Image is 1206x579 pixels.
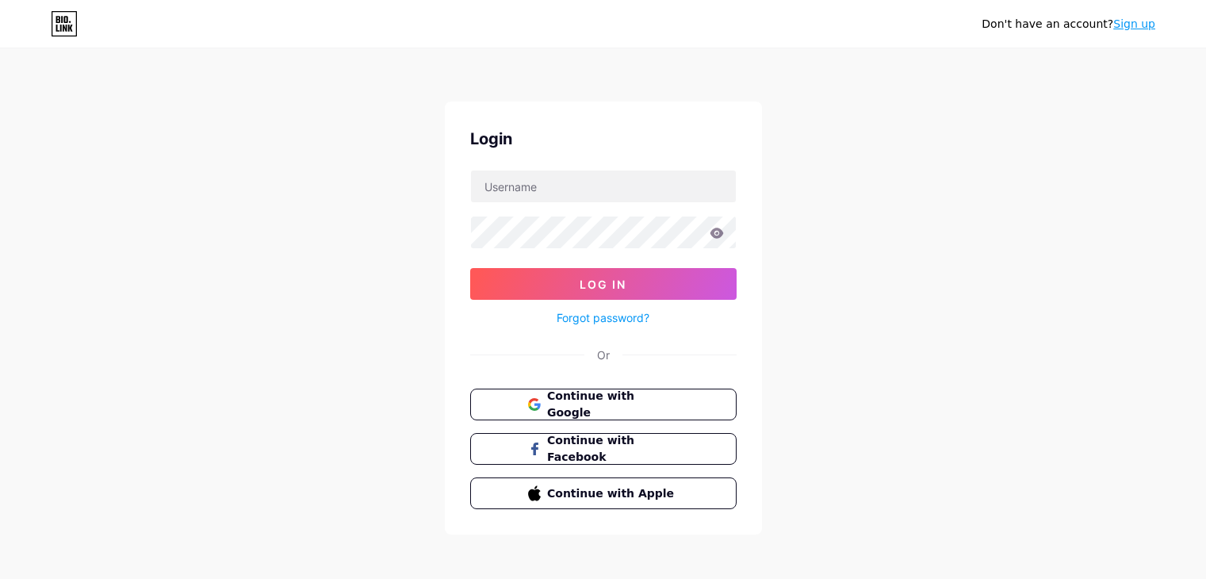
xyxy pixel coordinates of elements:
[470,433,737,465] button: Continue with Facebook
[470,268,737,300] button: Log In
[547,388,678,421] span: Continue with Google
[471,171,736,202] input: Username
[597,347,610,363] div: Or
[982,16,1155,33] div: Don't have an account?
[470,477,737,509] button: Continue with Apple
[470,389,737,420] button: Continue with Google
[547,485,678,502] span: Continue with Apple
[547,432,678,466] span: Continue with Facebook
[470,127,737,151] div: Login
[557,309,649,326] a: Forgot password?
[580,278,626,291] span: Log In
[1113,17,1155,30] a: Sign up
